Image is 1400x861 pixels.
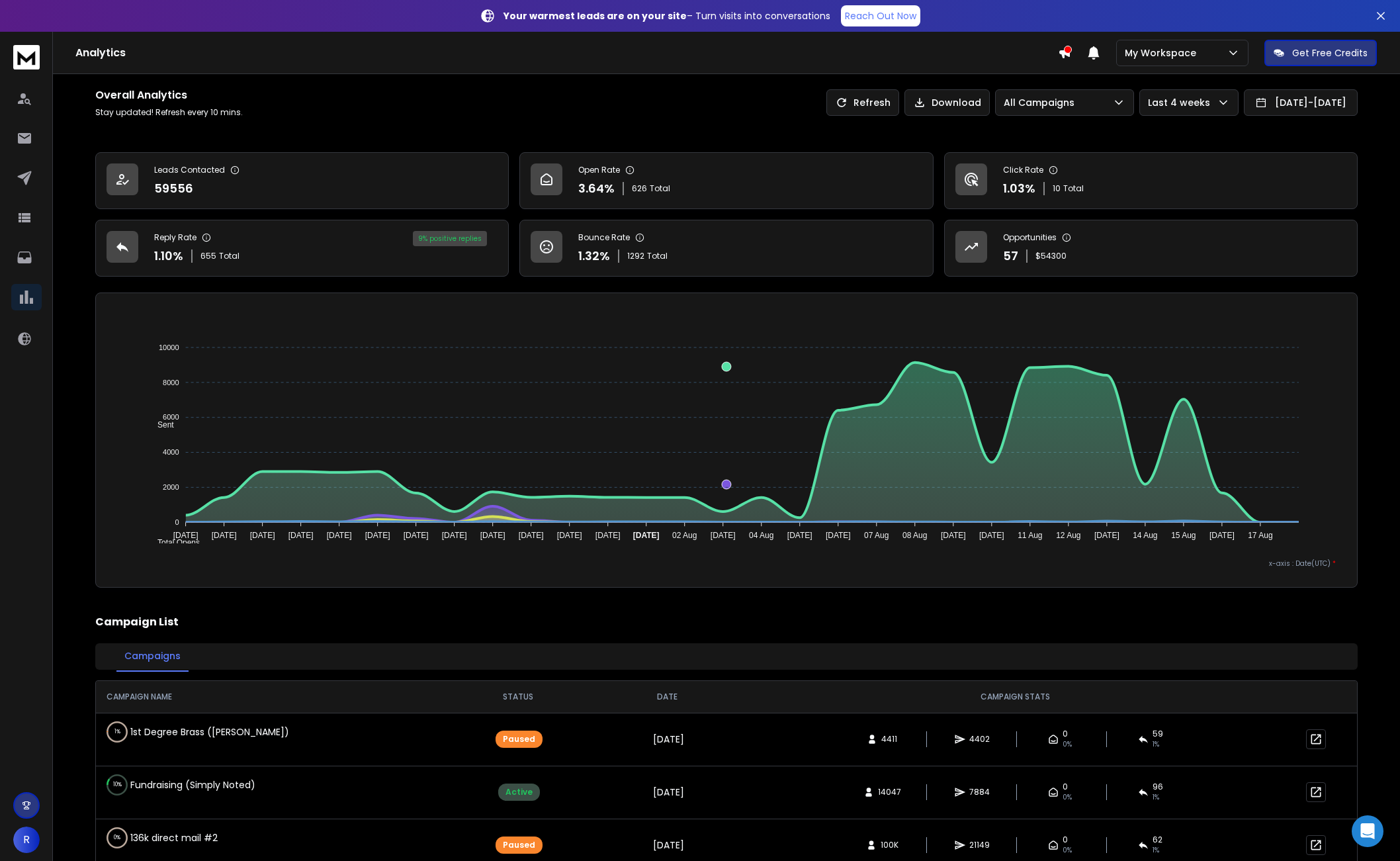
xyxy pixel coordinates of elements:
[1063,845,1072,856] span: 0%
[749,531,773,540] tspan: 04 Aug
[647,251,668,261] span: Total
[159,343,179,351] tspan: 10000
[841,5,920,26] a: Reach Out Now
[200,251,216,261] span: 655
[826,531,851,540] tspan: [DATE]
[435,681,600,713] th: STATUS
[96,681,435,713] th: CAMPAIGN NAME
[578,232,630,243] p: Bounce Rate
[902,531,927,540] tspan: 08 Aug
[1153,835,1162,845] span: 62
[1063,739,1072,750] span: 0%
[557,531,582,540] tspan: [DATE]
[1063,835,1068,845] span: 0
[600,681,735,713] th: DATE
[519,220,933,277] a: Bounce Rate1.32%1292Total
[1148,96,1215,109] p: Last 4 weeks
[498,784,540,801] div: Active
[163,413,179,421] tspan: 6000
[864,531,889,540] tspan: 07 Aug
[154,247,183,265] p: 1.10 %
[13,45,40,69] img: logo
[442,531,467,540] tspan: [DATE]
[845,9,916,23] p: Reach Out Now
[672,531,697,540] tspan: 02 Aug
[627,251,644,261] span: 1292
[1153,782,1163,792] span: 96
[1063,183,1084,194] span: Total
[163,483,179,491] tspan: 2000
[1171,531,1196,540] tspan: 15 Aug
[1153,845,1159,856] span: 1 %
[1063,792,1072,803] span: 0%
[633,531,660,540] tspan: [DATE]
[969,840,990,850] span: 21149
[154,179,193,198] p: 59556
[1003,179,1035,198] p: 1.03 %
[826,89,899,116] button: Refresh
[163,379,179,386] tspan: 8000
[1003,232,1057,243] p: Opportunities
[853,96,891,109] p: Refresh
[496,731,543,748] div: Paused
[404,531,429,540] tspan: [DATE]
[212,531,237,540] tspan: [DATE]
[1153,729,1163,739] span: 59
[711,531,736,540] tspan: [DATE]
[650,183,670,194] span: Total
[1063,782,1068,792] span: 0
[75,45,1058,61] h1: Analytics
[944,220,1358,277] a: Opportunities57$54300
[148,538,200,547] span: Total Opens
[175,518,179,526] tspan: 0
[95,107,243,118] p: Stay updated! Refresh every 10 mins.
[1056,531,1080,540] tspan: 12 Aug
[173,531,198,540] tspan: [DATE]
[632,183,647,194] span: 626
[96,713,308,750] td: 1st Degree Brass ([PERSON_NAME])
[519,152,933,209] a: Open Rate3.64%626Total
[1053,183,1061,194] span: 10
[1153,792,1159,803] span: 1 %
[480,531,505,540] tspan: [DATE]
[1018,531,1042,540] tspan: 11 Aug
[1248,531,1272,540] tspan: 17 Aug
[1153,739,1159,750] span: 1 %
[327,531,352,540] tspan: [DATE]
[904,89,990,116] button: Download
[154,232,197,243] p: Reply Rate
[969,787,990,797] span: 7884
[1209,531,1235,540] tspan: [DATE]
[1292,46,1368,60] p: Get Free Credits
[413,231,487,246] div: 9 % positive replies
[595,531,621,540] tspan: [DATE]
[95,152,509,209] a: Leads Contacted59556
[219,251,240,261] span: Total
[979,531,1004,540] tspan: [DATE]
[148,420,174,430] span: Sent
[1125,46,1202,60] p: My Workspace
[114,725,120,739] p: 1 %
[1003,165,1043,175] p: Click Rate
[163,448,179,456] tspan: 4000
[117,559,1336,568] p: x-axis : Date(UTC)
[96,819,308,856] td: 136k direct mail #2
[600,713,735,766] td: [DATE]
[13,827,40,853] button: R
[1094,531,1119,540] tspan: [DATE]
[969,734,990,745] span: 4402
[941,531,966,540] tspan: [DATE]
[503,9,830,23] p: – Turn visits into conversations
[1264,40,1377,66] button: Get Free Credits
[1352,815,1383,847] div: Open Intercom Messenger
[95,87,243,103] h1: Overall Analytics
[1004,96,1080,109] p: All Campaigns
[881,840,898,850] span: 100K
[503,9,687,23] strong: Your warmest leads are on your site
[881,734,897,745] span: 4411
[288,531,314,540] tspan: [DATE]
[496,837,543,854] div: Paused
[578,247,610,265] p: 1.32 %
